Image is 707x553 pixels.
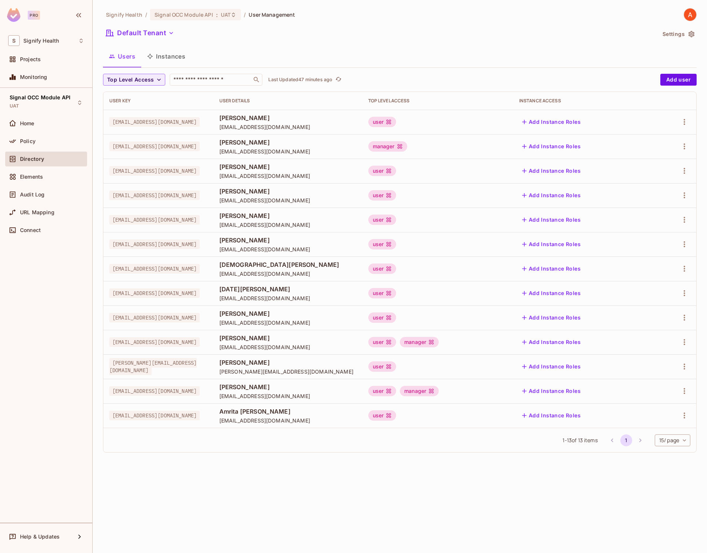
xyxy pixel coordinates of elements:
span: [EMAIL_ADDRESS][DOMAIN_NAME] [109,386,200,396]
button: Add Instance Roles [519,385,584,397]
button: refresh [334,75,343,84]
span: [EMAIL_ADDRESS][DOMAIN_NAME] [109,239,200,249]
button: Add Instance Roles [519,312,584,324]
span: the active workspace [106,11,142,18]
span: [DEMOGRAPHIC_DATA][PERSON_NAME] [219,261,356,269]
span: Elements [20,174,43,180]
div: Top Level Access [368,98,507,104]
span: Click to refresh data [332,75,343,84]
span: [EMAIL_ADDRESS][DOMAIN_NAME] [219,270,356,277]
div: 15 / page [655,434,690,446]
li: / [145,11,147,18]
span: Policy [20,138,36,144]
nav: pagination navigation [605,434,647,446]
span: refresh [335,76,342,83]
span: Audit Log [20,192,44,198]
div: user [368,337,396,347]
li: / [244,11,246,18]
button: Default Tenant [103,27,177,39]
button: Add user [660,74,697,86]
button: Add Instance Roles [519,336,584,348]
div: user [368,386,396,396]
button: Add Instance Roles [519,238,584,250]
span: [EMAIL_ADDRESS][DOMAIN_NAME] [219,123,356,130]
span: 1 - 13 of 13 items [562,436,597,444]
span: Help & Updates [20,534,60,540]
span: [EMAIL_ADDRESS][DOMAIN_NAME] [219,417,356,424]
button: Add Instance Roles [519,189,584,201]
button: Add Instance Roles [519,263,584,275]
div: manager [400,337,439,347]
span: Connect [20,227,41,233]
span: [PERSON_NAME] [219,138,356,146]
button: Add Instance Roles [519,116,584,128]
button: Instances [141,47,191,66]
div: user [368,288,396,298]
span: [EMAIL_ADDRESS][DOMAIN_NAME] [219,221,356,228]
span: [EMAIL_ADDRESS][DOMAIN_NAME] [109,313,200,322]
img: Ariel de Llano [684,9,696,21]
span: [EMAIL_ADDRESS][DOMAIN_NAME] [109,191,200,200]
span: Monitoring [20,74,47,80]
button: Add Instance Roles [519,140,584,152]
button: Top Level Access [103,74,165,86]
span: [EMAIL_ADDRESS][DOMAIN_NAME] [109,288,200,298]
div: user [368,410,396,421]
span: [PERSON_NAME] [219,163,356,171]
span: [PERSON_NAME][EMAIL_ADDRESS][DOMAIN_NAME] [219,368,356,375]
div: manager [400,386,439,396]
span: [PERSON_NAME] [219,236,356,244]
span: [EMAIL_ADDRESS][DOMAIN_NAME] [219,393,356,400]
span: Signal OCC Module API [155,11,213,18]
button: Add Instance Roles [519,287,584,299]
span: [EMAIL_ADDRESS][DOMAIN_NAME] [109,117,200,127]
span: [EMAIL_ADDRESS][DOMAIN_NAME] [219,172,356,179]
span: [EMAIL_ADDRESS][DOMAIN_NAME] [219,295,356,302]
div: user [368,312,396,323]
div: user [368,239,396,249]
div: user [368,166,396,176]
span: : [216,12,218,18]
span: [EMAIL_ADDRESS][DOMAIN_NAME] [109,215,200,225]
span: [EMAIL_ADDRESS][DOMAIN_NAME] [109,337,200,347]
div: user [368,361,396,372]
span: [DATE][PERSON_NAME] [219,285,356,293]
div: user [368,190,396,201]
div: User Key [109,98,208,104]
span: [PERSON_NAME] [219,358,356,367]
button: Add Instance Roles [519,410,584,421]
span: [PERSON_NAME] [219,187,356,195]
span: Amrita [PERSON_NAME] [219,407,356,415]
div: user [368,117,396,127]
span: [EMAIL_ADDRESS][DOMAIN_NAME] [219,148,356,155]
span: [EMAIL_ADDRESS][DOMAIN_NAME] [109,411,200,420]
span: [PERSON_NAME] [219,334,356,342]
span: Workspace: Signify Health [23,38,59,44]
button: Settings [660,28,697,40]
p: Last Updated 47 minutes ago [268,77,332,83]
button: page 1 [620,434,632,446]
button: Add Instance Roles [519,214,584,226]
div: Instance Access [519,98,647,104]
span: User Management [249,11,295,18]
span: [EMAIL_ADDRESS][DOMAIN_NAME] [109,264,200,274]
span: UAT [221,11,230,18]
button: Add Instance Roles [519,165,584,177]
span: UAT [10,103,19,109]
span: [EMAIL_ADDRESS][DOMAIN_NAME] [109,142,200,151]
span: Directory [20,156,44,162]
span: Signal OCC Module API [10,95,70,100]
div: user [368,215,396,225]
img: SReyMgAAAABJRU5ErkJggg== [7,8,20,22]
span: Projects [20,56,41,62]
span: [PERSON_NAME] [219,114,356,122]
span: [EMAIL_ADDRESS][DOMAIN_NAME] [219,246,356,253]
span: Home [20,120,34,126]
span: Top Level Access [107,75,154,85]
span: [PERSON_NAME] [219,309,356,318]
span: [EMAIL_ADDRESS][DOMAIN_NAME] [219,344,356,351]
button: Users [103,47,141,66]
span: [PERSON_NAME] [219,383,356,391]
span: [EMAIL_ADDRESS][DOMAIN_NAME] [219,319,356,326]
span: [PERSON_NAME] [219,212,356,220]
